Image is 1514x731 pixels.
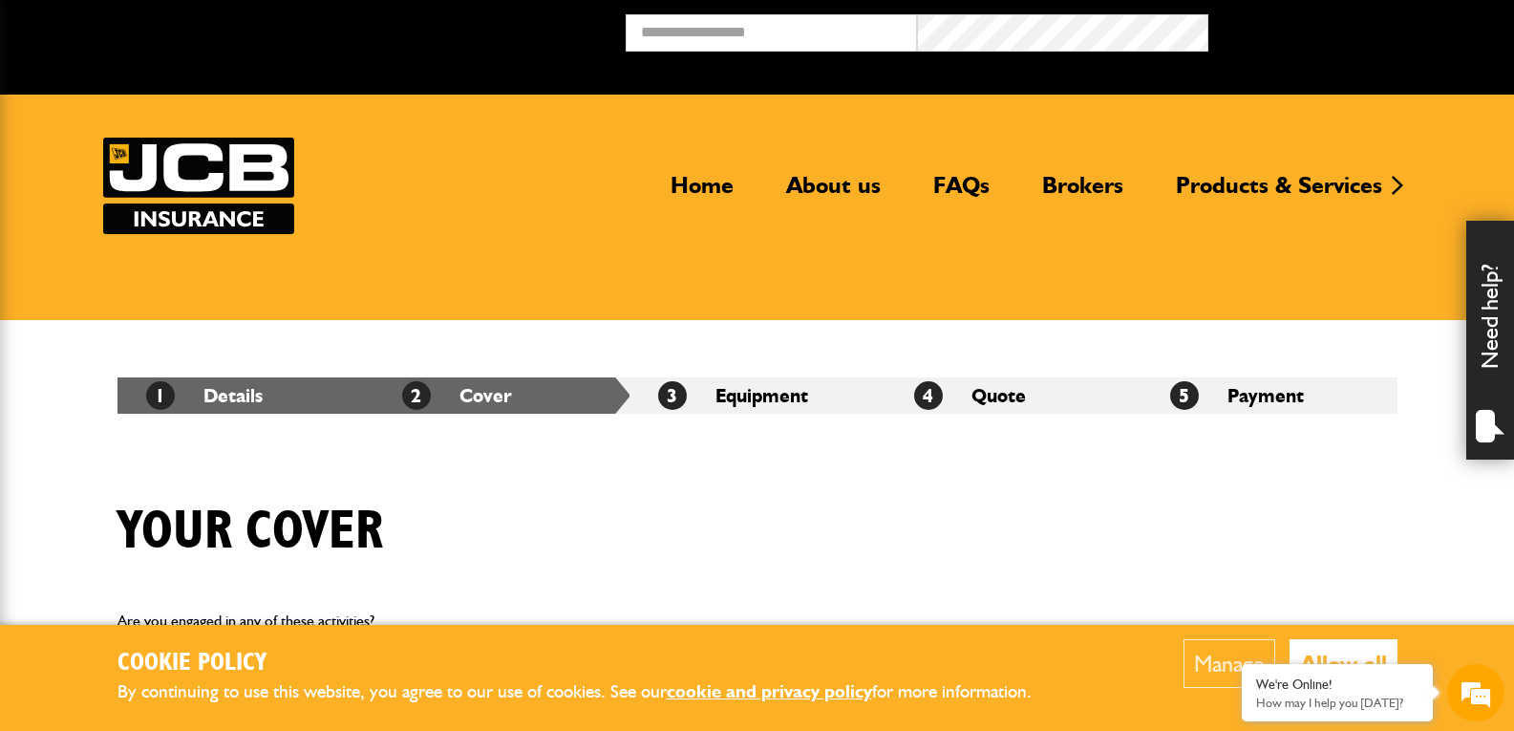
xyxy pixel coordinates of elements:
[146,381,175,410] span: 1
[772,171,895,215] a: About us
[146,384,263,407] a: 1Details
[103,138,294,234] img: JCB Insurance Services logo
[117,649,1063,678] h2: Cookie Policy
[1170,381,1199,410] span: 5
[1466,221,1514,460] div: Need help?
[1028,171,1138,215] a: Brokers
[1208,14,1500,44] button: Broker Login
[914,381,943,410] span: 4
[1290,639,1397,688] button: Allow all
[402,381,431,410] span: 2
[629,377,885,414] li: Equipment
[658,381,687,410] span: 3
[1162,171,1397,215] a: Products & Services
[1141,377,1397,414] li: Payment
[117,677,1063,707] p: By continuing to use this website, you agree to our use of cookies. See our for more information.
[885,377,1141,414] li: Quote
[1183,639,1275,688] button: Manage
[373,377,629,414] li: Cover
[1256,677,1418,693] div: We're Online!
[103,138,294,234] a: JCB Insurance Services
[656,171,748,215] a: Home
[117,609,961,634] p: Are you engaged in any of these activities?
[919,171,1004,215] a: FAQs
[667,680,872,702] a: cookie and privacy policy
[1256,696,1418,710] p: How may I help you today?
[117,500,383,564] h1: Your cover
